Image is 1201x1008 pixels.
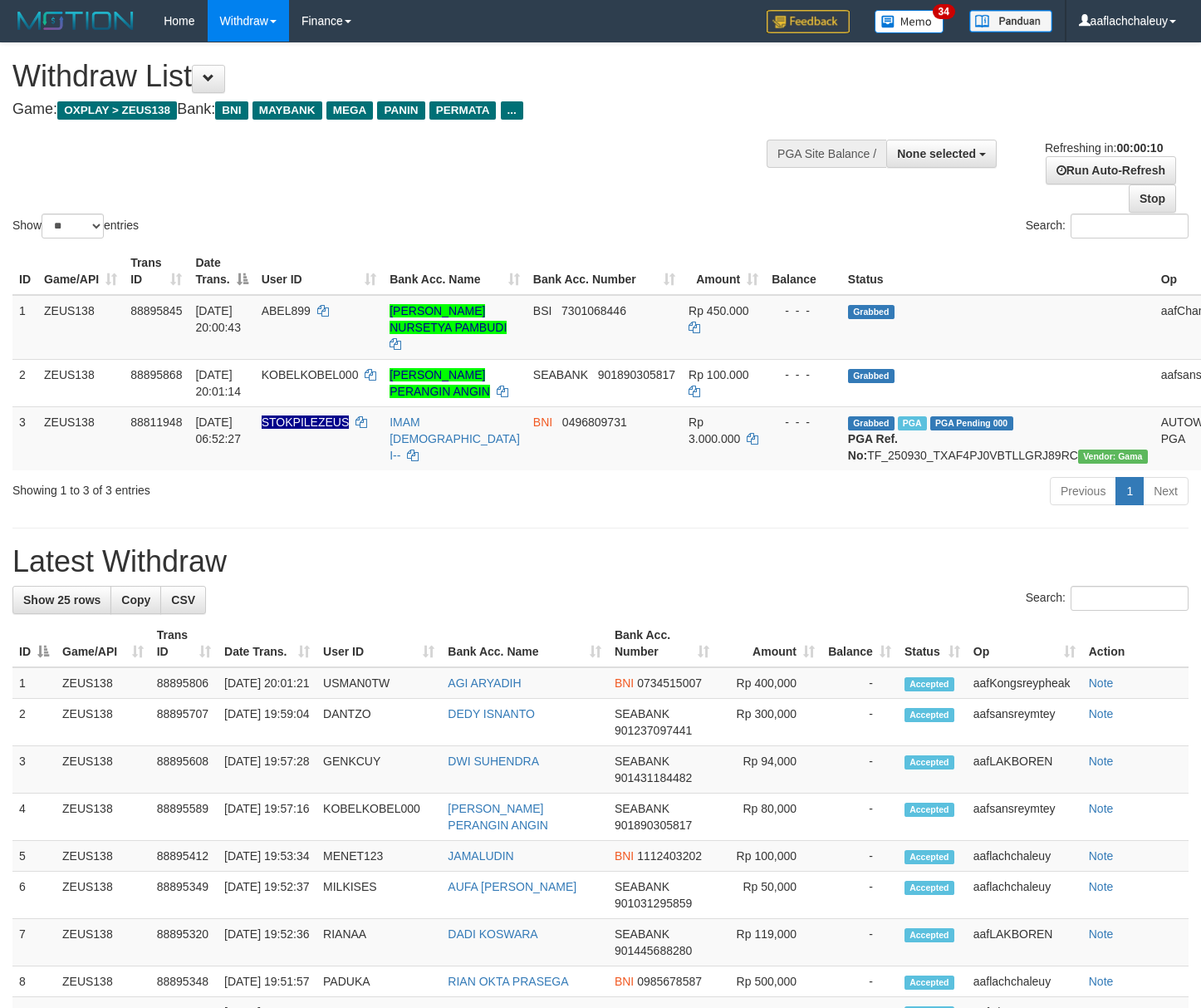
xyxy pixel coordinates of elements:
span: [DATE] 20:01:14 [195,368,241,398]
div: - - - [772,414,835,430]
td: Rp 80,000 [716,794,821,841]
a: Note [1089,849,1114,863]
span: MAYBANK [252,101,322,120]
label: Search: [1026,214,1189,238]
a: Stop [1129,184,1176,213]
th: Date Trans.: activate to sort column ascending [218,620,316,667]
span: Accepted [904,803,954,817]
td: 88895589 [150,794,218,841]
a: DADI KOSWARA [448,927,537,941]
td: ZEUS138 [37,295,124,360]
a: AUFA [PERSON_NAME] [448,880,576,893]
th: Bank Acc. Number: activate to sort column ascending [527,248,682,295]
button: None selected [886,140,997,168]
select: Showentries [42,214,104,238]
td: aaflachchaleuy [967,966,1082,997]
td: 5 [12,841,56,872]
span: 88895845 [130,304,182,317]
span: 34 [933,4,955,19]
th: Action [1082,620,1189,667]
a: AGI ARYADIH [448,676,521,690]
td: - [821,794,898,841]
span: OXPLAY > ZEUS138 [57,101,177,120]
th: Amount: activate to sort column ascending [716,620,821,667]
td: aafLAKBOREN [967,919,1082,966]
span: 88895868 [130,368,182,381]
a: Copy [110,586,161,614]
td: 88895608 [150,746,218,794]
div: - - - [772,366,835,383]
span: ... [501,101,523,120]
img: Button%20Memo.svg [875,10,944,33]
td: 88895320 [150,919,218,966]
td: aafsansreymtey [967,794,1082,841]
td: 2 [12,699,56,746]
td: USMAN0TW [316,667,441,699]
th: Trans ID: activate to sort column ascending [124,248,189,295]
span: PERMATA [429,101,497,120]
span: Marked by aafsreyleap [898,416,927,430]
th: Amount: activate to sort column ascending [682,248,765,295]
a: Note [1089,802,1114,815]
span: Copy [121,593,150,607]
span: Nama rekening ada tanda titik/strip, harap diedit [262,415,350,429]
th: Balance: activate to sort column ascending [821,620,898,667]
h1: Withdraw List [12,60,784,93]
td: 7 [12,919,56,966]
span: Accepted [904,708,954,722]
span: PGA Pending [930,416,1013,430]
td: ZEUS138 [56,699,150,746]
span: Grabbed [848,369,895,383]
th: Trans ID: activate to sort column ascending [150,620,218,667]
span: Accepted [904,755,954,770]
a: CSV [160,586,206,614]
span: Copy 901890305817 to clipboard [615,819,692,832]
td: [DATE] 19:53:34 [218,841,316,872]
strong: 00:00:10 [1116,141,1163,155]
span: Rp 450.000 [689,304,748,317]
a: RIAN OKTA PRASEGA [448,975,568,988]
td: Rp 119,000 [716,919,821,966]
td: aafsansreymtey [967,699,1082,746]
td: Rp 94,000 [716,746,821,794]
td: 88895707 [150,699,218,746]
span: Copy 1112403202 to clipboard [637,849,702,863]
td: ZEUS138 [37,406,124,470]
span: 88811948 [130,415,182,429]
td: KOBELKOBEL000 [316,794,441,841]
a: DEDY ISNANTO [448,707,535,720]
th: ID [12,248,37,295]
td: Rp 300,000 [716,699,821,746]
h1: Latest Withdraw [12,545,1189,578]
td: 1 [12,667,56,699]
span: BSI [533,304,552,317]
span: Copy 0734515007 to clipboard [637,676,702,690]
span: MEGA [326,101,374,120]
td: MILKISES [316,872,441,919]
td: PADUKA [316,966,441,997]
a: [PERSON_NAME] NURSETYA PAMBUDI [390,304,507,334]
label: Search: [1026,586,1189,611]
span: KOBELKOBEL000 [262,368,359,381]
th: Bank Acc. Name: activate to sort column ascending [383,248,527,295]
b: PGA Ref. No: [848,432,898,462]
td: ZEUS138 [56,667,150,699]
span: SEABANK [533,368,588,381]
span: Copy 901031295859 to clipboard [615,897,692,910]
span: Refreshing in: [1045,141,1163,155]
span: BNI [615,849,634,863]
span: SEABANK [615,880,669,893]
span: Accepted [904,928,954,942]
span: Vendor URL: https://trx31.1velocity.biz [1078,450,1148,464]
td: ZEUS138 [56,794,150,841]
td: - [821,699,898,746]
td: aafLAKBOREN [967,746,1082,794]
td: DANTZO [316,699,441,746]
span: SEABANK [615,755,669,768]
a: IMAM [DEMOGRAPHIC_DATA] I-- [390,415,520,462]
td: 88895806 [150,667,218,699]
div: PGA Site Balance / [767,140,886,168]
td: Rp 500,000 [716,966,821,997]
td: Rp 400,000 [716,667,821,699]
span: Copy 901431184482 to clipboard [615,771,692,784]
